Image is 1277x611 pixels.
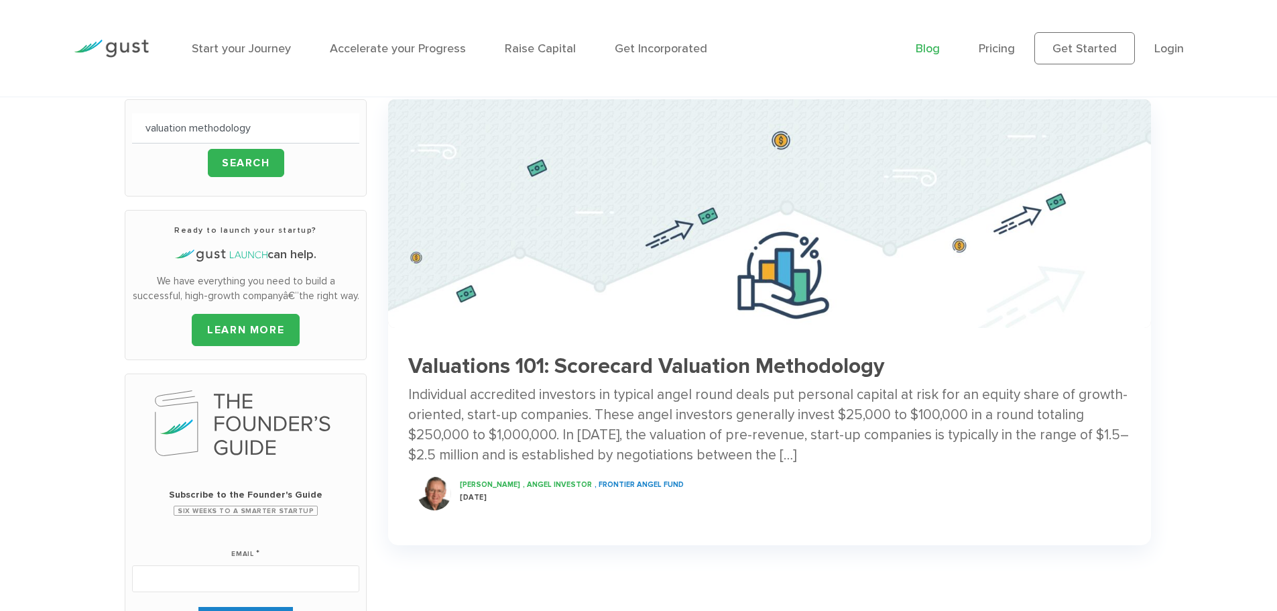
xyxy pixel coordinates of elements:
[192,42,291,56] a: Start your Journey
[408,385,1131,466] div: Individual accredited investors in typical angel round deals put personal capital at risk for an ...
[979,42,1015,56] a: Pricing
[192,314,300,346] a: LEARN MORE
[388,99,1151,524] a: Valuation. You keep using that word. I do not think it means what you think it means. Valuations ...
[388,99,1151,328] img: Valuation. You keep using that word. I do not think it means what you think it means.
[174,506,318,516] span: Six Weeks to a Smarter Startup
[505,42,576,56] a: Raise Capital
[1154,42,1184,56] a: Login
[132,224,359,236] h3: Ready to launch your startup?
[460,480,520,489] span: [PERSON_NAME]
[132,246,359,264] h4: can help.
[418,477,451,510] img: Bill Payne
[231,533,260,560] label: Email
[523,480,592,489] span: , Angel Investor
[74,40,149,58] img: Gust Logo
[1034,32,1135,64] a: Get Started
[330,42,466,56] a: Accelerate your Progress
[132,488,359,502] span: Subscribe to the Founder's Guide
[916,42,940,56] a: Blog
[132,113,359,144] input: Search blog
[595,480,684,489] span: , Frontier Angel Fund
[615,42,707,56] a: Get Incorporated
[460,493,487,502] span: [DATE]
[408,355,1131,378] h3: Valuations 101: Scorecard Valuation Methodology
[132,274,359,304] p: We have everything you need to build a successful, high-growth companyâ€”the right way.
[208,149,284,177] input: Search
